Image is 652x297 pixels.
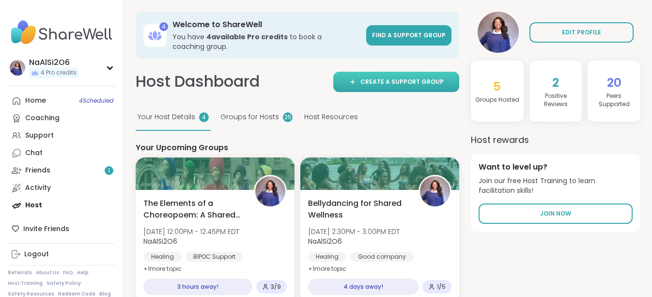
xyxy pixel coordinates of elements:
[533,92,578,109] h4: Positive Review s
[25,148,43,158] div: Chat
[478,12,519,53] img: NaAlSi2O6
[8,109,116,127] a: Coaching
[220,112,279,122] span: Groups for Hosts
[479,203,633,224] a: Join Now
[552,74,559,91] span: 2
[24,250,49,259] div: Logout
[308,198,408,221] span: Bellydancing for Shared Wellness
[372,31,446,39] span: Find a support group
[529,22,634,43] a: EDIT PROFILE
[308,236,342,246] b: NaAlSi2O6
[308,227,400,236] span: [DATE] 2:30PM - 3:00PM EDT
[10,60,25,76] img: NaAlSi2O6
[471,133,640,146] h3: Host rewards
[8,280,43,287] a: Host Training
[255,176,285,206] img: NaAlSi2O6
[25,113,60,123] div: Coaching
[143,279,252,295] div: 3 hours away!
[366,25,451,46] a: Find a support group
[540,209,571,218] span: Join Now
[159,22,168,31] div: 4
[63,269,73,276] a: FAQ
[29,57,78,68] div: NaAlSi2O6
[79,97,113,105] span: 4 Scheduled
[206,32,288,42] b: 4 available Pro credit s
[108,167,110,175] span: 1
[199,112,209,122] div: 4
[591,92,636,109] h4: Peers Supported
[138,112,195,122] span: Your Host Details
[8,179,116,197] a: Activity
[493,78,501,95] span: 5
[8,162,116,179] a: Friends1
[143,198,243,221] span: The Elements of a Choreopoem: A Shared Healing
[479,162,633,172] h4: Want to level up?
[186,252,243,262] div: BIPOC Support
[8,92,116,109] a: Home4Scheduled
[8,269,32,276] a: Referrals
[172,32,360,51] h3: You have to book a coaching group.
[308,279,419,295] div: 4 days away!
[8,127,116,144] a: Support
[271,283,281,291] span: 3 / 9
[77,269,89,276] a: Help
[360,78,444,86] span: Create a support group
[562,28,601,37] span: EDIT PROFILE
[143,227,239,236] span: [DATE] 12:00PM - 12:45PM EDT
[479,176,633,195] span: Join our free Host Training to learn facilitation skills!
[420,176,450,206] img: NaAlSi2O6
[8,220,116,237] div: Invite Friends
[136,71,260,93] h1: Host Dashboard
[8,144,116,162] a: Chat
[304,112,358,122] span: Host Resources
[172,19,360,30] h3: Welcome to ShareWell
[475,96,519,104] h4: Groups Hosted
[25,96,46,106] div: Home
[41,69,77,77] span: 4 Pro credits
[607,74,621,91] span: 20
[8,246,116,263] a: Logout
[36,269,59,276] a: About Us
[25,183,51,193] div: Activity
[143,236,177,246] b: NaAlSi2O6
[350,252,414,262] div: Good company
[333,72,459,92] a: Create a support group
[143,252,182,262] div: Healing
[136,142,459,153] h4: Your Upcoming Groups
[25,166,50,175] div: Friends
[437,283,446,291] span: 1 / 5
[8,16,116,49] img: ShareWell Nav Logo
[25,131,54,141] div: Support
[47,280,81,287] a: Safety Policy
[308,252,346,262] div: Healing
[283,112,293,122] div: 25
